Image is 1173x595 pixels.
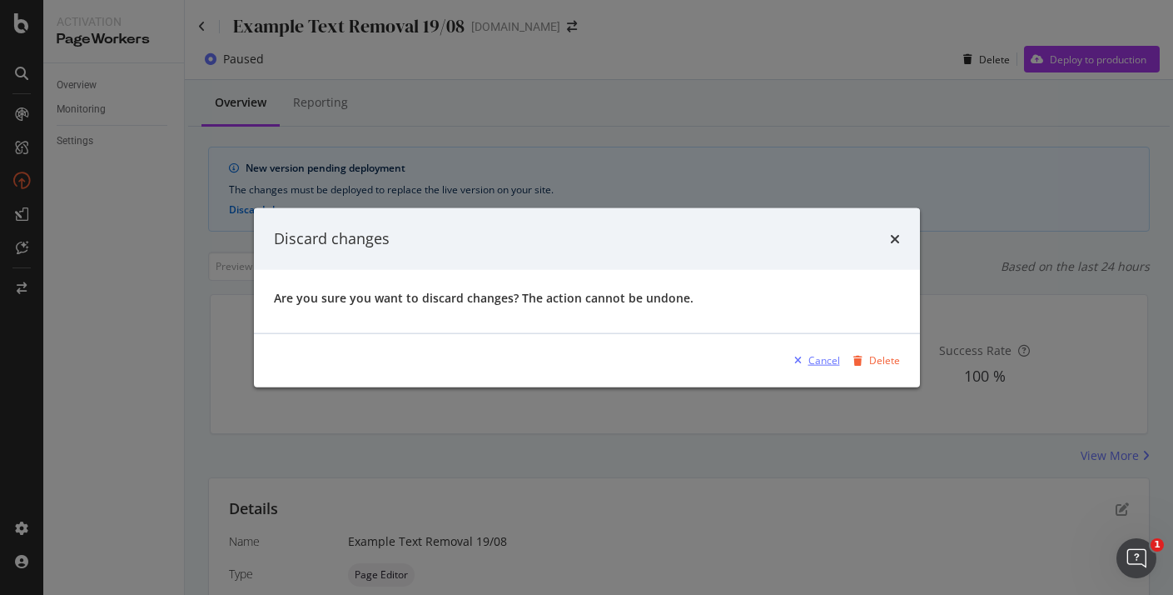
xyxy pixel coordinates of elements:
div: modal [254,208,920,387]
button: Cancel [788,347,840,373]
div: times [890,228,900,250]
span: 1 [1151,538,1164,552]
button: Delete [847,347,900,373]
iframe: Intercom live chat [1116,538,1156,578]
div: Delete [869,353,900,367]
div: Discard changes [274,228,390,250]
div: Cancel [808,353,840,367]
div: Are you sure you want to discard changes? The action cannot be undone. [274,289,900,306]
